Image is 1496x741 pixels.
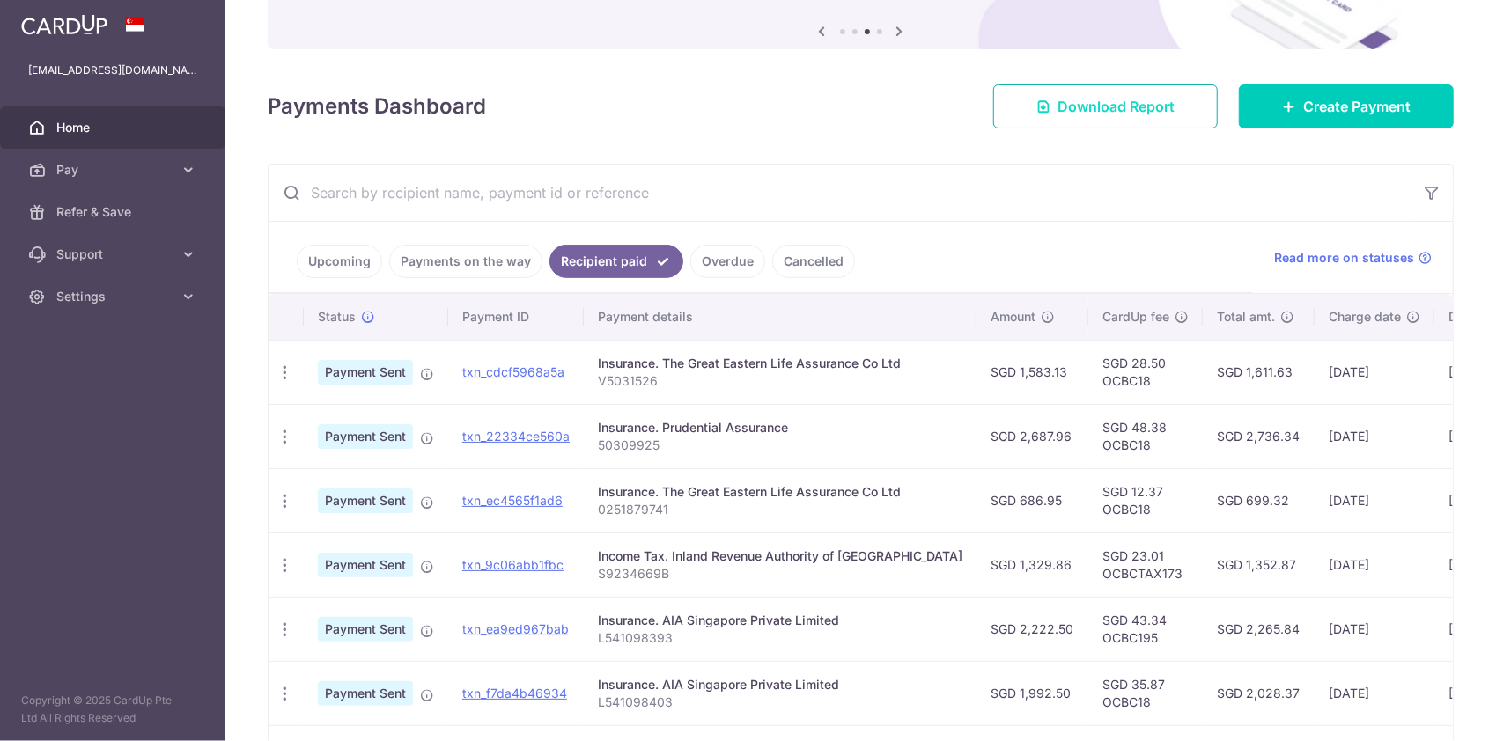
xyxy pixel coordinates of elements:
[318,360,413,385] span: Payment Sent
[1102,308,1169,326] span: CardUp fee
[1274,249,1414,267] span: Read more on statuses
[976,661,1088,725] td: SGD 1,992.50
[318,681,413,706] span: Payment Sent
[690,245,765,278] a: Overdue
[1203,404,1315,468] td: SGD 2,736.34
[991,308,1035,326] span: Amount
[1088,532,1203,597] td: SGD 23.01 OCBCTAX173
[1088,597,1203,661] td: SGD 43.34 OCBC195
[584,294,976,340] th: Payment details
[976,404,1088,468] td: SGD 2,687.96
[448,294,584,340] th: Payment ID
[976,532,1088,597] td: SGD 1,329.86
[1303,96,1411,117] span: Create Payment
[1088,340,1203,404] td: SGD 28.50 OCBC18
[1315,661,1434,725] td: [DATE]
[993,84,1218,128] a: Download Report
[1203,661,1315,725] td: SGD 2,028.37
[1203,340,1315,404] td: SGD 1,611.63
[318,308,356,326] span: Status
[976,468,1088,532] td: SGD 686.95
[598,483,962,501] div: Insurance. The Great Eastern Life Assurance Co Ltd
[976,340,1088,404] td: SGD 1,583.13
[297,245,382,278] a: Upcoming
[56,161,173,179] span: Pay
[598,676,962,693] div: Insurance. AIA Singapore Private Limited
[1203,532,1315,597] td: SGD 1,352.87
[598,355,962,372] div: Insurance. The Great Eastern Life Assurance Co Ltd
[598,501,962,518] p: 0251879741
[56,246,173,263] span: Support
[549,245,683,278] a: Recipient paid
[598,629,962,647] p: L541098393
[1203,468,1315,532] td: SGD 699.32
[56,288,173,305] span: Settings
[318,424,413,449] span: Payment Sent
[1203,597,1315,661] td: SGD 2,265.84
[268,91,486,122] h4: Payments Dashboard
[1088,661,1203,725] td: SGD 35.87 OCBC18
[318,488,413,513] span: Payment Sent
[1315,340,1434,404] td: [DATE]
[598,547,962,565] div: Income Tax. Inland Revenue Authority of [GEOGRAPHIC_DATA]
[462,686,567,701] a: txn_f7da4b46934
[269,165,1411,221] input: Search by recipient name, payment id or reference
[1088,404,1203,468] td: SGD 48.38 OCBC18
[976,597,1088,661] td: SGD 2,222.50
[1217,308,1275,326] span: Total amt.
[598,437,962,454] p: 50309925
[598,419,962,437] div: Insurance. Prudential Assurance
[28,62,197,79] p: [EMAIL_ADDRESS][DOMAIN_NAME]
[56,119,173,136] span: Home
[56,203,173,221] span: Refer & Save
[1088,468,1203,532] td: SGD 12.37 OCBC18
[1315,532,1434,597] td: [DATE]
[462,364,564,379] a: txn_cdcf5968a5a
[1239,84,1454,128] a: Create Payment
[1315,597,1434,661] td: [DATE]
[21,14,107,35] img: CardUp
[1315,404,1434,468] td: [DATE]
[318,617,413,642] span: Payment Sent
[598,693,962,711] p: L541098403
[598,372,962,390] p: V5031526
[1315,468,1434,532] td: [DATE]
[598,565,962,583] p: S9234669B
[462,621,569,636] a: txn_ea9ed967bab
[1329,308,1401,326] span: Charge date
[462,557,564,572] a: txn_9c06abb1fbc
[462,429,570,444] a: txn_22334ce560a
[1058,96,1175,117] span: Download Report
[389,245,542,278] a: Payments on the way
[598,612,962,629] div: Insurance. AIA Singapore Private Limited
[1274,249,1432,267] a: Read more on statuses
[318,553,413,577] span: Payment Sent
[462,493,563,508] a: txn_ec4565f1ad6
[772,245,855,278] a: Cancelled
